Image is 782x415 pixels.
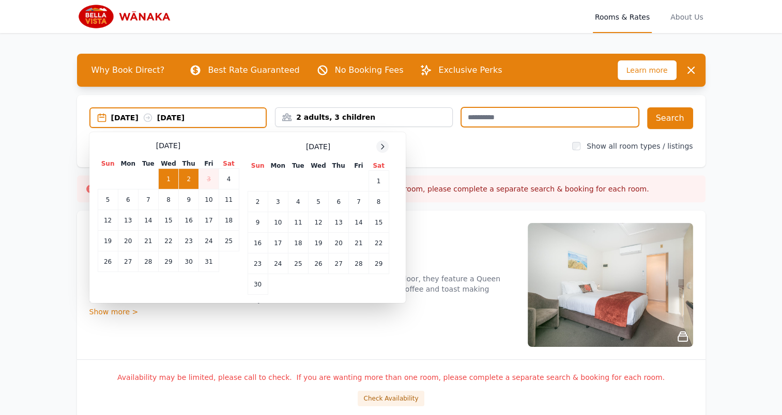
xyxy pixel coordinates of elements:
img: Bella Vista Wanaka [77,4,177,29]
td: 28 [138,251,158,272]
span: [DATE] [156,140,180,151]
button: Check Availability [358,391,424,406]
td: 20 [118,231,138,251]
td: 18 [288,233,308,253]
td: 8 [158,189,178,210]
td: 23 [248,253,268,274]
td: 26 [98,251,118,272]
th: Tue [138,159,158,169]
td: 5 [308,191,328,212]
th: Sun [98,159,118,169]
td: 25 [219,231,239,251]
td: 16 [248,233,268,253]
td: 11 [219,189,239,210]
label: Show all room types / listings [587,142,693,150]
td: 21 [138,231,158,251]
td: 18 [219,210,239,231]
th: Mon [118,159,138,169]
p: Exclusive Perks [438,64,502,76]
td: 19 [98,231,118,251]
td: 4 [288,191,308,212]
td: 19 [308,233,328,253]
td: 13 [118,210,138,231]
td: 10 [268,212,288,233]
td: 23 [179,231,199,251]
span: [DATE] [306,141,330,152]
p: Best Rate Guaranteed [208,64,299,76]
td: 28 [349,253,369,274]
td: 8 [369,191,389,212]
td: 11 [288,212,308,233]
td: 3 [199,169,219,189]
td: 25 [288,253,308,274]
td: 14 [349,212,369,233]
p: No Booking Fees [335,64,404,76]
div: [DATE] [DATE] [111,113,266,123]
td: 30 [179,251,199,272]
td: 21 [349,233,369,253]
td: 27 [329,253,349,274]
td: 20 [329,233,349,253]
td: 29 [369,253,389,274]
td: 9 [179,189,199,210]
td: 31 [199,251,219,272]
div: Show more > [89,307,515,317]
td: 15 [158,210,178,231]
td: 26 [308,253,328,274]
td: 6 [329,191,349,212]
td: 1 [369,171,389,191]
button: Search [647,107,693,129]
th: Thu [329,161,349,171]
th: Tue [288,161,308,171]
th: Sat [219,159,239,169]
th: Sat [369,161,389,171]
td: 9 [248,212,268,233]
div: 2 adults, 3 children [275,112,452,122]
td: 3 [268,191,288,212]
td: 12 [98,210,118,231]
td: 6 [118,189,138,210]
td: 7 [349,191,369,212]
td: 10 [199,189,219,210]
span: Learn more [618,60,677,80]
th: Thu [179,159,199,169]
td: 14 [138,210,158,231]
td: 30 [248,274,268,295]
td: 22 [158,231,178,251]
td: 7 [138,189,158,210]
td: 29 [158,251,178,272]
p: Availability may be limited, please call to check. If you are wanting more than one room, please ... [89,372,693,382]
th: Mon [268,161,288,171]
td: 5 [98,189,118,210]
td: 4 [219,169,239,189]
th: Wed [158,159,178,169]
td: 24 [199,231,219,251]
td: 2 [248,191,268,212]
td: 12 [308,212,328,233]
td: 13 [329,212,349,233]
td: 17 [268,233,288,253]
td: 22 [369,233,389,253]
th: Wed [308,161,328,171]
th: Sun [248,161,268,171]
td: 1 [158,169,178,189]
td: 2 [179,169,199,189]
td: 24 [268,253,288,274]
th: Fri [199,159,219,169]
span: Why Book Direct? [83,60,173,81]
td: 16 [179,210,199,231]
td: 27 [118,251,138,272]
td: 17 [199,210,219,231]
th: Fri [349,161,369,171]
td: 15 [369,212,389,233]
